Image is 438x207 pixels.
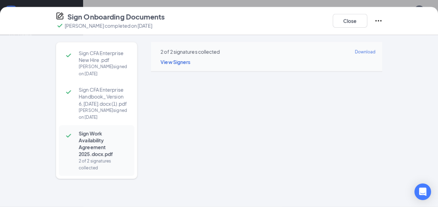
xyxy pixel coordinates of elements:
[68,12,165,21] h4: Sign Onboarding Documents
[79,107,127,121] div: [PERSON_NAME] signed on [DATE]
[161,48,220,55] div: 2 of 2 signatures collected
[151,72,383,204] iframe: Sign Work Availability Agreement 2025.docx.pdf
[65,22,152,29] p: [PERSON_NAME] completed on [DATE]
[79,49,127,63] span: Sign CFA Enterprise New Hire .pdf
[355,49,375,54] span: Download
[56,12,64,20] svg: CompanyDocumentIcon
[79,86,127,107] span: Sign CFA Enterprise Handbook_ Version 6, [DATE].docx (1).pdf
[374,17,383,25] svg: Ellipses
[64,51,73,60] svg: Checkmark
[79,157,127,171] div: 2 of 2 signatures collected
[414,183,431,200] div: Open Intercom Messenger
[161,59,190,65] span: View Signers
[79,63,127,77] div: [PERSON_NAME] signed on [DATE]
[333,14,367,28] button: Close
[79,130,127,157] span: Sign Work Availability Agreement 2025.docx.pdf
[355,47,375,55] a: Download
[64,132,73,140] svg: Checkmark
[56,21,64,30] svg: Checkmark
[64,88,73,96] svg: Checkmark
